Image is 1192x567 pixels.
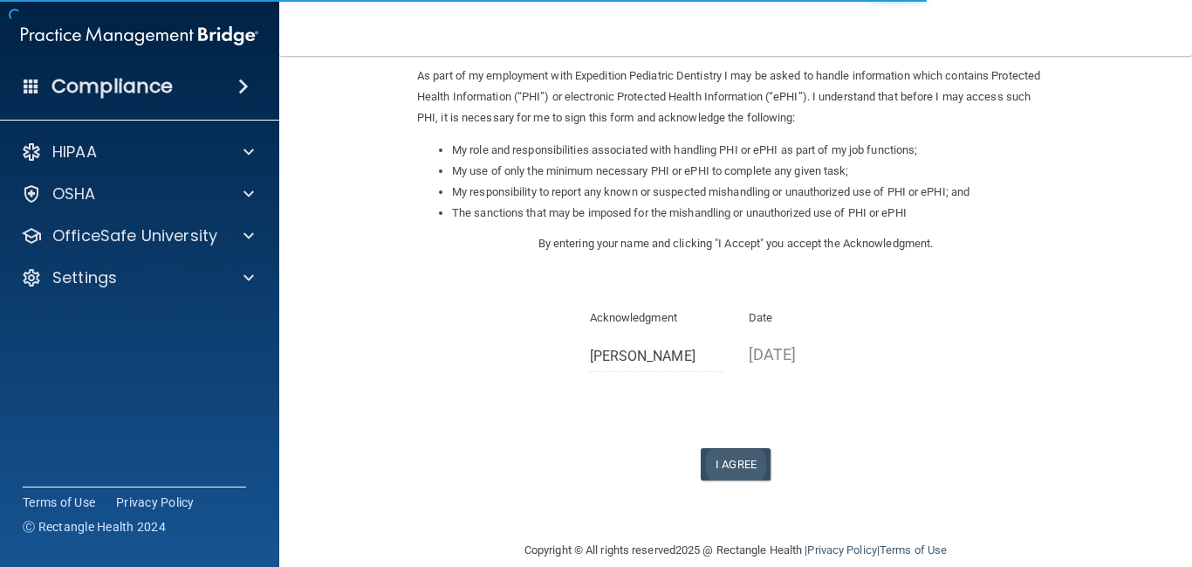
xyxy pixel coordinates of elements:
[452,203,1054,224] li: The sanctions that may be imposed for the mishandling or unauthorized use of PHI or ePHI
[880,543,947,557] a: Terms of Use
[51,74,173,99] h4: Compliance
[749,340,882,369] p: [DATE]
[21,183,254,204] a: OSHA
[452,140,1054,161] li: My role and responsibilities associated with handling PHI or ePHI as part of my job functions;
[52,183,96,204] p: OSHA
[749,308,882,328] p: Date
[452,161,1054,182] li: My use of only the minimum necessary PHI or ePHI to complete any given task;
[116,494,195,511] a: Privacy Policy
[417,233,1054,254] p: By entering your name and clicking "I Accept" you accept the Acknowledgment.
[807,543,876,557] a: Privacy Policy
[417,66,1054,128] p: As part of my employment with Expedition Pediatric Dentistry I may be asked to handle information...
[21,267,254,288] a: Settings
[52,267,117,288] p: Settings
[701,448,771,481] button: I Agree
[590,340,723,372] input: Full Name
[452,182,1054,203] li: My responsibility to report any known or suspected mishandling or unauthorized use of PHI or ePHI...
[23,518,166,536] span: Ⓒ Rectangle Health 2024
[52,225,217,246] p: OfficeSafe University
[23,494,95,511] a: Terms of Use
[52,142,97,162] p: HIPAA
[21,225,254,246] a: OfficeSafe University
[590,308,723,328] p: Acknowledgment
[21,18,258,53] img: PMB logo
[21,142,254,162] a: HIPAA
